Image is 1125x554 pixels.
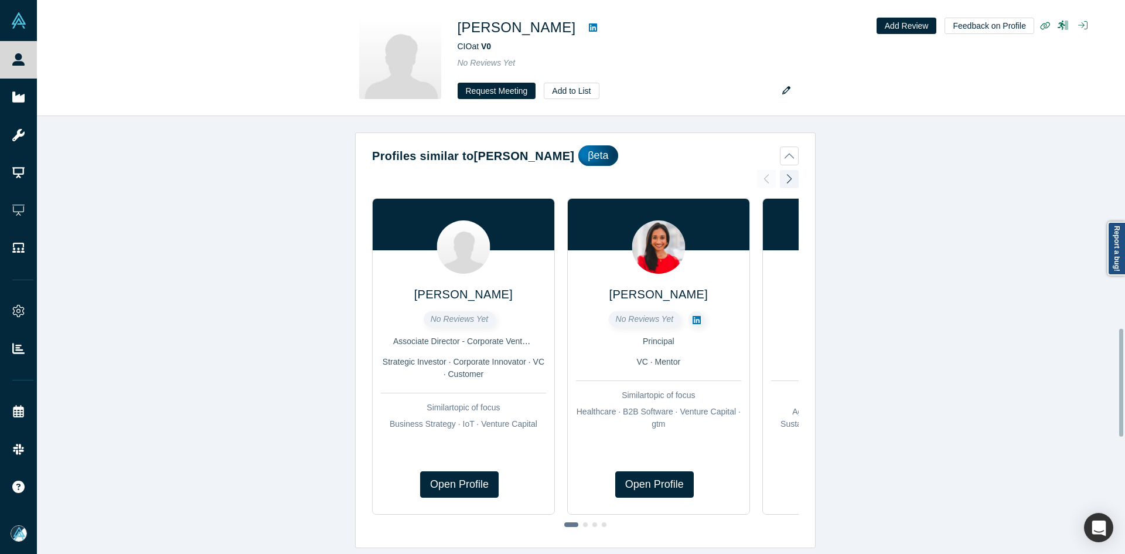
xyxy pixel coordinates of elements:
[771,356,936,368] div: Angel · Mentor
[390,419,537,429] span: Business Strategy · IoT · Venture Capital
[544,83,599,99] button: Add to List
[431,314,489,324] span: No Reviews Yet
[616,314,674,324] span: No Reviews Yet
[372,145,799,166] button: Profiles similar to[PERSON_NAME]βeta
[877,18,937,34] button: Add Review
[771,389,936,402] div: Similar topic of focus
[458,58,516,67] span: No Reviews Yet
[945,18,1034,34] button: Feedback on Profile
[632,220,685,274] img: Vaibhavi Nesarikar's Profile Image
[615,471,694,498] a: Open Profile
[576,389,741,402] div: Similar topic of focus
[458,17,576,38] h1: [PERSON_NAME]
[372,147,574,165] h2: Profiles similar to [PERSON_NAME]
[381,402,546,414] div: Similar topic of focus
[381,356,546,380] div: Strategic Investor · Corporate Innovator · VC · Customer
[780,407,926,441] span: AgTech (Agriculture Technology) · Sustainable Water Process · FoodTech · Venture Capital
[359,17,441,99] img: Christina Tan's Profile Image
[11,12,27,29] img: Alchemist Vault Logo
[393,337,555,346] span: Associate Director - Corporate Venture Fund
[414,288,513,301] a: [PERSON_NAME]
[458,83,536,99] button: Request Meeting
[643,337,674,346] span: Principal
[577,407,741,429] span: Healthcare · B2B Software · Venture Capital · gtm
[420,471,499,498] a: Open Profile
[11,525,27,542] img: Mia Scott's Account
[609,288,708,301] a: [PERSON_NAME]
[481,42,491,51] a: V0
[437,220,490,274] img: Josh Just's Profile Image
[576,356,741,368] div: VC · Mentor
[578,145,618,166] div: βeta
[1107,222,1125,276] a: Report a bug!
[458,42,492,51] span: CIO at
